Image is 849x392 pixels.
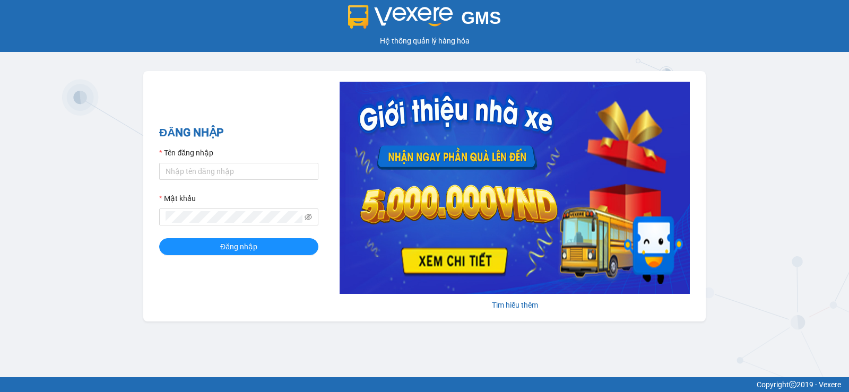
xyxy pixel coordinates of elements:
[3,35,846,47] div: Hệ thống quản lý hàng hóa
[348,16,501,24] a: GMS
[220,241,257,252] span: Đăng nhập
[8,379,841,390] div: Copyright 2019 - Vexere
[340,82,690,294] img: banner-0
[340,299,690,311] div: Tìm hiểu thêm
[159,147,213,159] label: Tên đăng nhập
[159,193,196,204] label: Mật khẩu
[461,8,501,28] span: GMS
[305,213,312,221] span: eye-invisible
[166,211,302,223] input: Mật khẩu
[159,163,318,180] input: Tên đăng nhập
[159,124,318,142] h2: ĐĂNG NHẬP
[789,381,796,388] span: copyright
[159,238,318,255] button: Đăng nhập
[348,5,453,29] img: logo 2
